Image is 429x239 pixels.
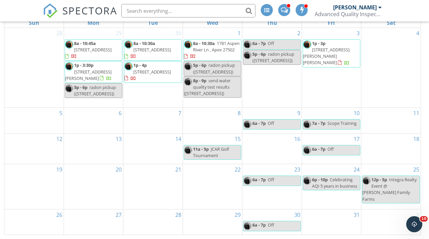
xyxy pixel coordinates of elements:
span: Off [268,40,274,46]
a: SPECTORA [43,9,117,23]
a: Go to October 5, 2025 [58,108,64,118]
a: 1p - 4p [STREET_ADDRESS] [124,62,171,81]
a: Go to October 14, 2025 [174,134,183,144]
div: Advanced Quality Inspections LLC [315,11,382,17]
td: Go to October 26, 2025 [4,209,64,235]
td: Go to October 18, 2025 [361,133,421,164]
td: Go to September 30, 2025 [123,28,183,108]
span: 12p - 5p [371,177,387,183]
span: 6a - 7p [312,146,325,152]
span: 6a - 7p [252,40,266,46]
a: Thursday [265,18,279,28]
td: Go to October 20, 2025 [64,164,123,209]
td: Go to October 16, 2025 [242,133,302,164]
td: Go to October 12, 2025 [4,133,64,164]
span: Scope Training [327,120,357,126]
a: Go to October 4, 2025 [415,28,421,39]
a: 8a - 10:30a 1781 Aspen River Ln , Apex 27502 [184,39,241,61]
td: Go to October 10, 2025 [302,108,361,133]
span: Celebrating AQI 5 years in business [312,177,357,189]
span: 6a - 7p [252,222,266,228]
img: dsc_5988.jpg [243,51,252,59]
a: Go to September 29, 2025 [114,28,123,39]
td: Go to October 23, 2025 [242,164,302,209]
img: dsc_5988.jpg [65,84,73,93]
span: JCAR Golf Tournament [193,146,229,158]
a: Go to October 18, 2025 [412,134,421,144]
a: 1p - 3p [STREET_ADDRESS][PERSON_NAME][PERSON_NAME] [303,39,360,67]
td: Go to October 31, 2025 [302,209,361,235]
div: [PERSON_NAME] [333,4,377,11]
td: Go to October 14, 2025 [123,133,183,164]
a: Go to October 22, 2025 [233,164,242,175]
a: Go to October 8, 2025 [236,108,242,118]
td: Go to October 7, 2025 [123,108,183,133]
a: Go to October 2, 2025 [296,28,302,39]
a: 1p - 3p [STREET_ADDRESS][PERSON_NAME][PERSON_NAME] [303,40,350,66]
img: dsc_5988.jpg [243,177,252,185]
td: Go to September 28, 2025 [4,28,64,108]
a: 1p - 4p [STREET_ADDRESS] [124,61,182,83]
td: Go to October 6, 2025 [64,108,123,133]
a: 8a - 10:45a [STREET_ADDRESS] [65,39,122,61]
a: Go to October 19, 2025 [55,164,64,175]
img: dsc_5988.jpg [243,222,252,230]
span: 5p - 6p [252,51,266,57]
span: send water quality test results ([STREET_ADDRESS]) [184,78,231,96]
a: Go to October 17, 2025 [352,134,361,144]
a: Go to October 11, 2025 [412,108,421,118]
img: dsc_5988.jpg [303,146,311,154]
img: dsc_5988.jpg [184,62,192,70]
img: dsc_5988.jpg [124,40,133,49]
span: [STREET_ADDRESS] [74,47,112,53]
a: Go to October 9, 2025 [296,108,302,118]
span: Off [268,222,274,228]
iframe: Intercom live chat [406,216,422,232]
span: radon pickup ([STREET_ADDRESS]) [193,62,235,75]
span: [STREET_ADDRESS][PERSON_NAME] [65,69,112,81]
a: Sunday [27,18,41,28]
span: 7a - 7p [312,120,325,126]
img: dsc_5988.jpg [184,146,192,154]
a: Go to October 28, 2025 [174,209,183,220]
img: dsc_5988.jpg [303,120,311,129]
span: [STREET_ADDRESS][PERSON_NAME][PERSON_NAME] [303,47,350,65]
td: Go to October 22, 2025 [183,164,242,209]
a: Saturday [385,18,397,28]
span: 11a - 5p [193,146,209,152]
a: Go to October 6, 2025 [117,108,123,118]
a: Go to October 25, 2025 [412,164,421,175]
a: Go to October 31, 2025 [352,209,361,220]
span: 1p - 3:30p [74,62,94,68]
span: radon pickup ([STREET_ADDRESS]) [74,84,116,97]
span: Off [327,146,334,152]
span: 1781 Aspen River Ln , Apex 27502 [193,40,240,53]
a: 1p - 3:30p [STREET_ADDRESS][PERSON_NAME] [65,61,122,83]
img: dsc_5988.jpg [303,177,311,185]
a: Go to October 7, 2025 [177,108,183,118]
a: Go to November 1, 2025 [415,209,421,220]
a: 8a - 10:45a [STREET_ADDRESS] [65,40,112,59]
td: Go to October 29, 2025 [183,209,242,235]
a: Go to October 29, 2025 [233,209,242,220]
span: radon pickup ([STREET_ADDRESS]) [252,51,294,63]
td: Go to October 4, 2025 [361,28,421,108]
span: 8a - 10:45a [74,40,96,46]
a: Go to October 10, 2025 [352,108,361,118]
a: 1p - 3:30p [STREET_ADDRESS][PERSON_NAME] [65,62,112,81]
a: Go to October 23, 2025 [293,164,302,175]
td: Go to October 11, 2025 [361,108,421,133]
span: 6p - 10p [312,177,328,183]
span: 5p - 6p [193,62,206,68]
img: dsc_5988.jpg [303,40,311,49]
td: Go to October 13, 2025 [64,133,123,164]
a: Go to October 30, 2025 [293,209,302,220]
a: Go to October 26, 2025 [55,209,64,220]
td: Go to October 24, 2025 [302,164,361,209]
span: 6a - 7p [252,177,266,183]
a: Go to September 30, 2025 [174,28,183,39]
span: Off [268,177,274,183]
span: 5p - 6p [74,84,87,90]
td: Go to September 29, 2025 [64,28,123,108]
a: Tuesday [147,18,159,28]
